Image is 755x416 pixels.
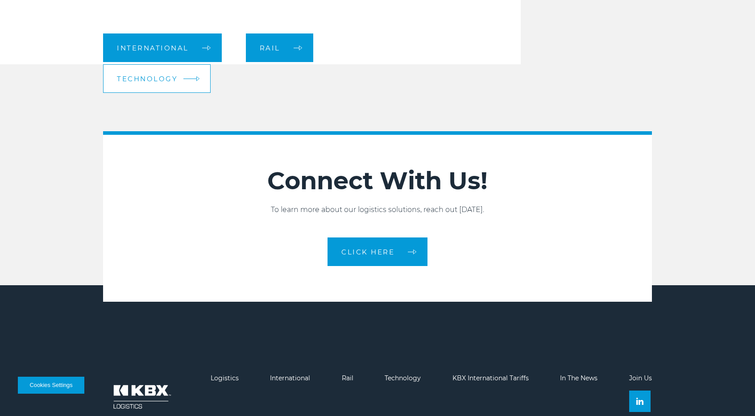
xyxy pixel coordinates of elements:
a: International arrow arrow [103,33,222,62]
p: To learn more about our logistics solutions, reach out [DATE]. [103,204,652,215]
a: In The News [560,374,597,382]
span: CLICK HERE [341,249,394,255]
img: Linkedin [636,398,643,405]
span: Rail [260,45,280,51]
a: International [270,374,310,382]
img: arrow [196,76,200,81]
span: Technology [117,75,178,82]
a: Rail [342,374,353,382]
span: International [117,45,189,51]
a: Join Us [629,374,652,382]
a: Rail arrow arrow [246,33,313,62]
a: KBX International Tariffs [452,374,529,382]
a: CLICK HERE arrow arrow [328,237,427,266]
a: Logistics [211,374,239,382]
button: Cookies Settings [18,377,84,394]
h2: Connect With Us! [103,166,652,196]
a: Technology arrow arrow [103,64,211,93]
a: Technology [385,374,421,382]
